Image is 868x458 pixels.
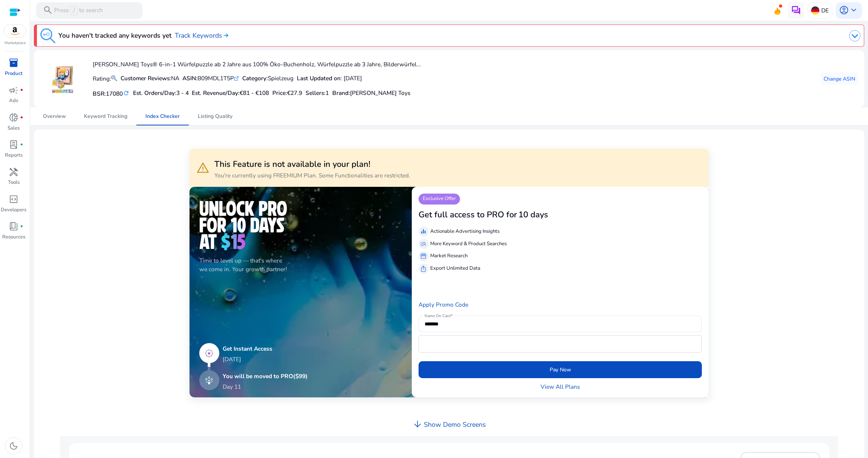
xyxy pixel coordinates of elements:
p: Market Research [430,252,468,260]
span: ios_share [420,266,427,272]
p: Export Unlimited Data [430,265,480,272]
img: arrow-right.svg [222,33,228,38]
img: amazon.svg [4,25,26,37]
button: Pay Now [419,361,702,378]
p: Press to search [54,6,103,15]
span: [PERSON_NAME] Toys [350,89,410,97]
a: Track Keywords [175,31,228,40]
span: Index Checker [145,114,180,119]
span: Listing Quality [198,114,232,119]
h3: Get full access to PRO for [419,210,517,220]
p: Resources [2,234,25,241]
p: Ads [9,97,18,105]
span: Change ASIN [824,75,855,83]
p: Exclusive Offer [419,194,460,205]
h5: Est. Orders/Day: [133,90,189,96]
iframe: Secure card payment input frame [423,336,698,351]
h4: Show Demo Screens [424,421,486,429]
p: Actionable Advertising Insights [430,228,500,235]
span: storefront [420,253,427,260]
b: Last Updated on [297,74,341,82]
span: search [43,5,53,15]
span: dark_mode [9,441,18,451]
span: Pay Now [550,366,571,374]
div: Spielzeug [242,74,293,82]
p: Time to level up — that's where we come in. Your growth partner! [199,256,402,273]
p: Developers [1,206,26,214]
span: keyboard_arrow_down [849,5,859,15]
b: Customer Reviews: [121,74,171,82]
p: Marketplace [5,40,26,46]
h5: Sellers: [306,90,329,96]
span: ($99) [293,372,308,380]
span: handyman [9,167,18,177]
h5: BSR: [93,89,130,97]
p: More Keyword & Product Searches [430,240,507,248]
h5: Price: [272,90,302,96]
span: book_4 [9,221,18,231]
span: / [70,6,77,15]
span: warning [196,161,209,174]
span: arrow_downward [413,419,422,429]
span: 3 - 4 [176,89,189,97]
b: Category: [242,74,268,82]
div: NA [121,74,179,82]
span: fiber_manual_record [20,89,23,92]
span: €81 - €108 [240,89,269,97]
p: Rating: [93,73,117,83]
h5: : [332,90,410,96]
p: Reports [5,152,23,159]
h5: Est. Revenue/Day: [192,90,269,96]
b: ASIN: [182,74,197,82]
span: €27.9 [287,89,302,97]
span: lab_profile [9,140,18,150]
span: Brand [332,89,348,97]
p: Tools [8,179,20,186]
span: inventory_2 [9,58,18,68]
p: Product [5,70,23,78]
mat-label: Name On Card [425,313,451,318]
img: 51ncIvBI5ML.jpg [48,65,76,93]
p: DE [821,4,829,17]
button: Change ASIN [821,73,858,85]
a: Apply Promo Code [419,301,468,308]
span: fiber_manual_record [20,225,23,228]
span: 17080 [106,90,123,98]
span: equalizer [420,228,427,235]
img: de.svg [811,6,819,15]
span: fiber_manual_record [20,116,23,119]
h3: 10 days [518,210,548,220]
span: Keyword Tracking [84,114,127,119]
span: 1 [325,89,329,97]
p: [DATE] [223,355,308,363]
span: code_blocks [9,194,18,204]
h5: You will be moved to PRO [223,373,308,380]
h5: Get Instant Access [223,345,308,352]
mat-icon: refresh [123,89,130,97]
span: manage_search [420,241,427,247]
span: campaign [9,85,18,95]
img: keyword-tracking.svg [40,28,55,43]
p: Sales [8,125,20,132]
h3: You haven't tracked any keywords yet [58,31,171,40]
p: Day 11 [223,382,241,391]
a: View All Plans [541,382,580,391]
span: fiber_manual_record [20,143,23,147]
p: You're currently using FREEMIUM Plan. Some Functionalities are restricted. [214,171,410,180]
div: B09MDL1T5P [182,74,239,82]
span: account_circle [839,5,849,15]
img: dropdown-arrow.svg [849,30,860,41]
div: : [DATE] [297,74,362,82]
span: Overview [43,114,66,119]
h4: [PERSON_NAME] Toys® 6-in-1 Würfelpuzzle ab 2 Jahre aus 100% Öko-Buchenholz, Würfelpuzzle ab 3 Jah... [93,61,421,68]
h3: This Feature is not available in your plan! [214,159,410,169]
span: donut_small [9,113,18,122]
